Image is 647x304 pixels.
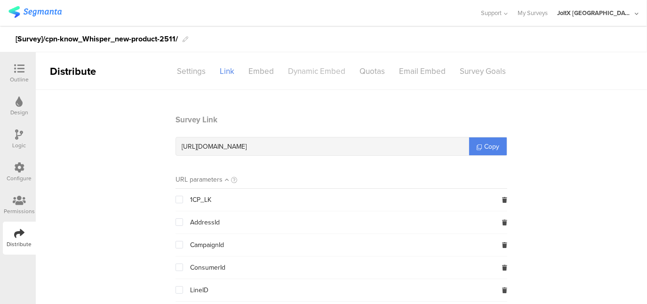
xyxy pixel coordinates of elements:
div: Dynamic Embed [281,63,352,80]
div: Outline [10,75,29,84]
div: Embed [241,63,281,80]
img: segmanta logo [8,6,62,18]
div: Permissions [4,207,35,216]
span: ConsumerId [190,264,225,272]
span: [URL][DOMAIN_NAME] [182,142,247,152]
div: URL parameters [176,175,223,184]
span: CampaignId [190,241,224,249]
div: Quotas [352,63,392,80]
header: Survey Link [176,114,507,126]
span: Support [481,8,502,17]
span: AddressId [190,219,220,226]
span: LineID [190,287,208,294]
span: 1CP_LK [190,196,211,204]
div: Link [213,63,241,80]
div: Distribute [36,64,144,79]
div: JoltX [GEOGRAPHIC_DATA] [557,8,632,17]
span: Copy [484,142,499,152]
div: Distribute [7,240,32,248]
div: Email Embed [392,63,453,80]
div: Configure [7,174,32,183]
div: Settings [170,63,213,80]
div: Design [10,108,28,117]
div: [Survey]/cpn-know_Whisper_new-product-2511/ [16,32,178,47]
div: Survey Goals [453,63,513,80]
i: Sort [225,176,229,184]
div: Logic [13,141,26,150]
